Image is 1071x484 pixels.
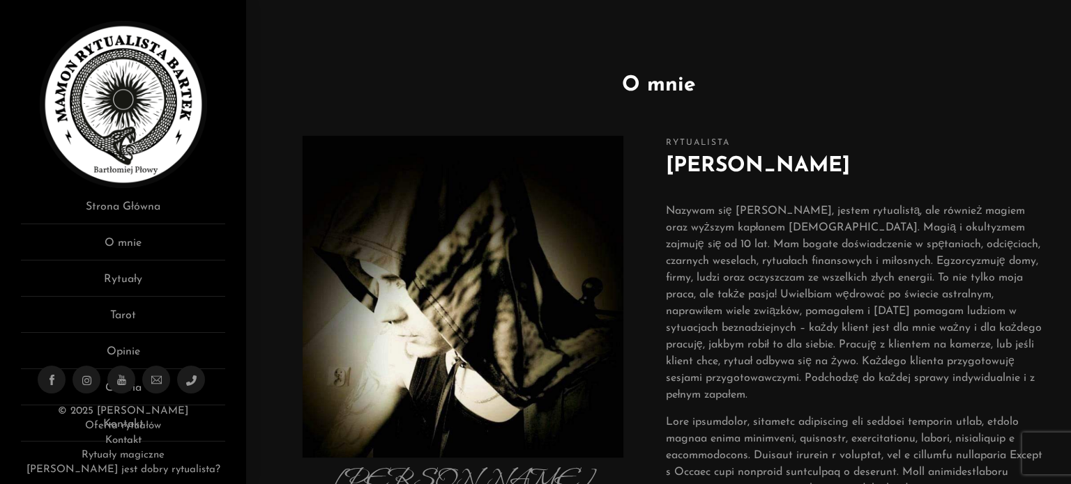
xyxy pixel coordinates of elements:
p: Nazywam się [PERSON_NAME], jestem rytualistą, ale również magiem oraz wyższym kapłanem [DEMOGRAPH... [666,203,1043,403]
a: Oferta rytuałów [85,421,160,431]
span: Rytualista [666,136,1043,150]
a: Strona Główna [21,198,225,224]
h2: [PERSON_NAME] [666,150,1043,182]
a: Tarot [21,307,225,333]
a: Rytuały magiczne [82,450,164,460]
img: Rytualista Bartek [40,21,207,188]
h1: O mnie [267,70,1050,101]
a: Rytuały [21,271,225,297]
a: O mnie [21,235,225,260]
a: Opinie [21,343,225,369]
a: [PERSON_NAME] jest dobry rytualista? [26,465,220,475]
a: Kontakt [105,435,142,446]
